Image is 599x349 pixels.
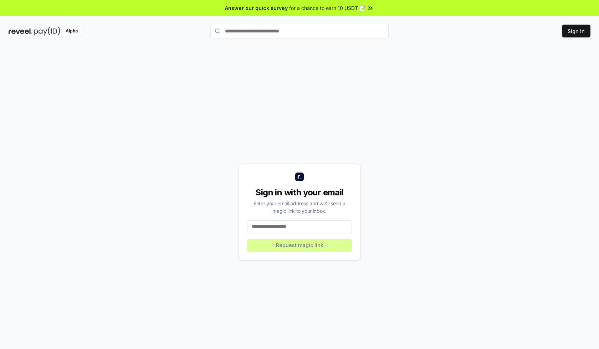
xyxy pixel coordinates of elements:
[62,27,82,36] div: Alpha
[295,173,304,181] img: logo_small
[247,200,352,215] div: Enter your email address and we’ll send a magic link to your inbox.
[34,27,60,36] img: pay_id
[225,4,288,12] span: Answer our quick survey
[9,27,32,36] img: reveel_dark
[247,187,352,198] div: Sign in with your email
[289,4,365,12] span: for a chance to earn 10 USDT 📝
[562,25,590,37] button: Sign In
